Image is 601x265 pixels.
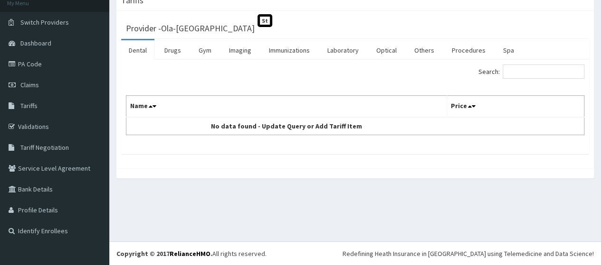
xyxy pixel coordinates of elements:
[170,249,210,258] a: RelianceHMO
[126,117,447,135] td: No data found - Update Query or Add Tariff Item
[444,40,493,60] a: Procedures
[121,40,154,60] a: Dental
[447,96,584,118] th: Price
[20,81,39,89] span: Claims
[20,143,69,152] span: Tariff Negotiation
[261,40,317,60] a: Immunizations
[126,24,255,33] h3: Provider - Ola-[GEOGRAPHIC_DATA]
[369,40,404,60] a: Optical
[221,40,259,60] a: Imaging
[20,39,51,47] span: Dashboard
[157,40,189,60] a: Drugs
[496,40,522,60] a: Spa
[20,101,38,110] span: Tariffs
[116,249,212,258] strong: Copyright © 2017 .
[320,40,366,60] a: Laboratory
[343,249,594,258] div: Redefining Heath Insurance in [GEOGRAPHIC_DATA] using Telemedicine and Data Science!
[20,18,69,27] span: Switch Providers
[258,14,272,27] span: St
[503,64,584,79] input: Search:
[407,40,442,60] a: Others
[478,64,584,79] label: Search:
[191,40,219,60] a: Gym
[126,96,447,118] th: Name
